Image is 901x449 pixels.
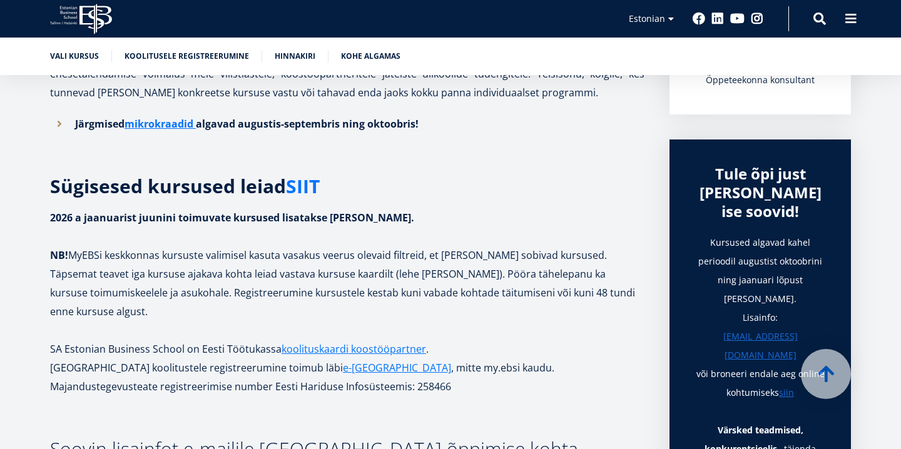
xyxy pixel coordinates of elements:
strong: NB! [50,248,68,262]
strong: Järgmised algavad augustis-septembris ning oktoobris! [75,117,419,131]
span: First name [297,1,337,12]
div: Õppeteekonna konsultant [695,71,826,89]
strong: Sügisesed kursused leiad [50,173,320,199]
a: Hinnakiri [275,50,315,63]
a: Vali kursus [50,50,99,63]
p: SA Estonian Business School on Eesti Töötukassa . [GEOGRAPHIC_DATA] koolitustele registreerumine ... [50,340,644,396]
a: Koolitusele registreerumine [125,50,249,63]
a: Instagram [751,13,763,25]
a: SIIT [286,177,320,196]
a: e-[GEOGRAPHIC_DATA] [343,358,451,377]
a: koolituskaardi koostööpartner [282,340,426,358]
a: Youtube [730,13,745,25]
div: Tule õpi just [PERSON_NAME] ise soovid! [695,164,826,221]
a: Kohe algamas [341,50,400,63]
a: Facebook [693,13,705,25]
h1: Kursused algavad kahel perioodil augustist oktoobrini ning jaanuari lõpust [PERSON_NAME]. Lisainf... [695,233,826,402]
strong: 2026 a jaanuarist juunini toimuvate kursused lisatakse [PERSON_NAME]. [50,211,414,224]
a: siin [779,383,794,402]
a: m [125,114,135,133]
a: [EMAIL_ADDRESS][DOMAIN_NAME] [695,327,826,365]
a: ikrokraadid [135,114,193,133]
p: MyEBSi keskkonnas kursuste valimisel kasuta vasakus veerus olevaid filtreid, et [PERSON_NAME] sob... [50,208,644,321]
a: Linkedin [711,13,724,25]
